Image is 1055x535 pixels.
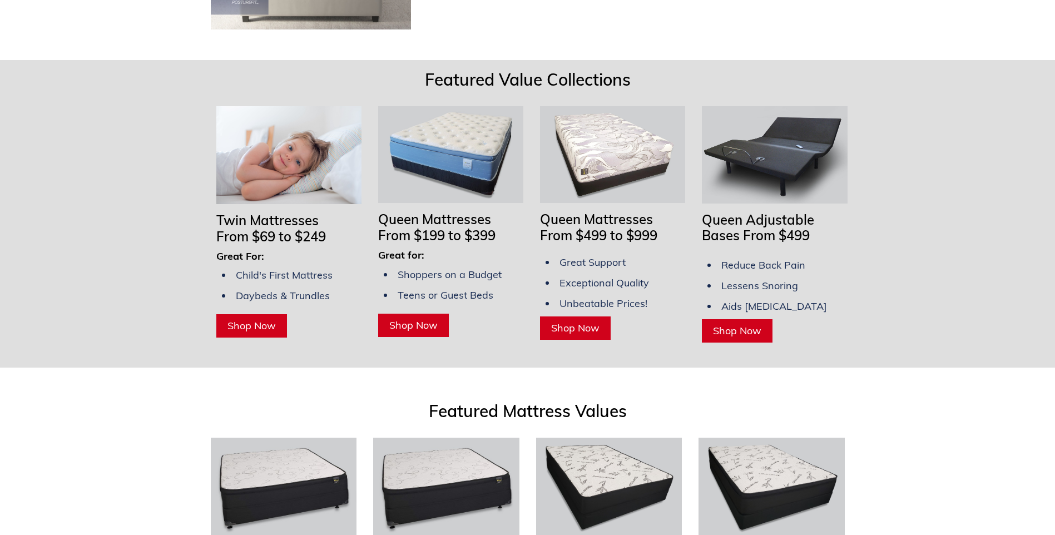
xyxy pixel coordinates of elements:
span: Child's First Mattress [236,269,333,281]
span: Shoppers on a Budget [398,268,502,281]
span: Queen Mattresses [540,211,653,227]
span: Twin Mattresses [216,212,319,229]
span: Great Support [559,256,626,269]
span: Exceptional Quality [559,276,649,289]
a: Shop Now [378,314,449,337]
span: Featured Mattress Values [429,400,627,422]
span: Featured Value Collections [425,69,631,90]
span: Shop Now [389,319,438,331]
a: Shop Now [702,319,772,343]
span: From $499 to $999 [540,227,657,244]
span: Lessens Snoring [721,279,798,292]
img: Queen Mattresses From $199 to $349 [378,106,523,203]
span: Shop Now [551,321,600,334]
img: Adjustable Bases Starting at $379 [702,106,847,203]
span: Great For: [216,250,264,262]
span: Shop Now [713,324,761,337]
span: Reduce Back Pain [721,259,805,271]
img: Twin Mattresses From $69 to $169 [216,106,361,204]
span: Shop Now [227,319,276,332]
a: Shop Now [216,314,287,338]
a: Shop Now [540,316,611,340]
span: Aids [MEDICAL_DATA] [721,300,827,313]
span: Unbeatable Prices! [559,297,647,310]
span: Queen Mattresses [378,211,491,227]
span: From $199 to $399 [378,227,496,244]
img: Queen Mattresses From $449 to $949 [540,106,685,203]
span: Great for: [378,249,424,261]
span: Queen Adjustable Bases From $499 [702,211,814,244]
span: Teens or Guest Beds [398,289,493,301]
span: Daybeds & Trundles [236,289,330,302]
span: From $69 to $249 [216,228,326,245]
